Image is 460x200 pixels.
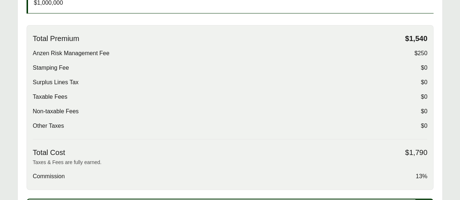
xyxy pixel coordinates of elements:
[33,172,65,181] span: Commission
[33,49,109,58] span: Anzen Risk Management Fee
[421,107,427,116] span: $0
[33,107,79,116] span: Non-taxable Fees
[405,148,427,157] span: $1,790
[33,148,65,157] span: Total Cost
[414,49,427,58] span: $250
[33,159,427,166] p: Taxes & Fees are fully earned.
[421,93,427,101] span: $0
[405,34,427,43] span: $1,540
[416,172,427,181] span: 13%
[33,122,64,130] span: Other Taxes
[421,78,427,87] span: $0
[33,93,67,101] span: Taxable Fees
[421,64,427,72] span: $0
[33,34,79,43] span: Total Premium
[421,122,427,130] span: $0
[33,78,79,87] span: Surplus Lines Tax
[33,64,69,72] span: Stamping Fee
